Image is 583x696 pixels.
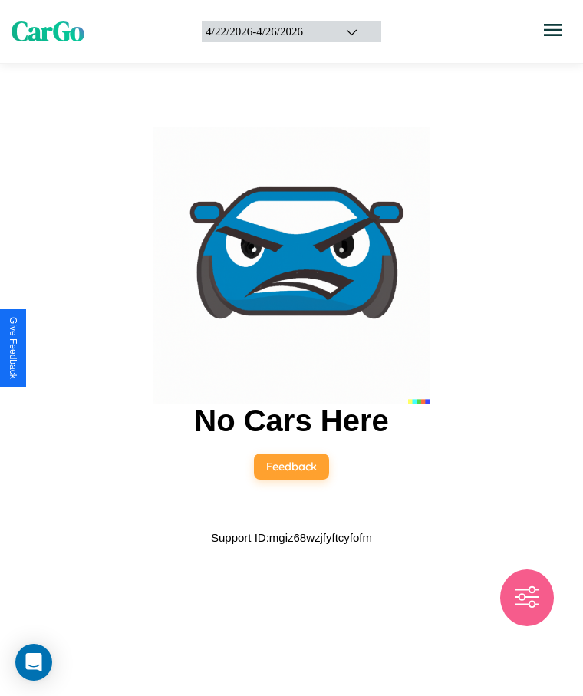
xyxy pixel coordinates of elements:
div: Open Intercom Messenger [15,644,52,681]
button: Feedback [254,454,329,480]
div: Give Feedback [8,317,18,379]
span: CarGo [12,13,84,50]
p: Support ID: mgiz68wzjfyftcyfofm [211,527,372,548]
div: 4 / 22 / 2026 - 4 / 26 / 2026 [206,25,325,38]
h2: No Cars Here [194,404,388,438]
img: car [153,127,430,404]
